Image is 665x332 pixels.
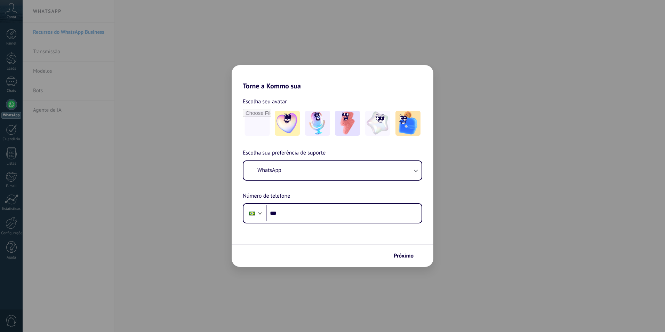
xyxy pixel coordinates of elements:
[243,97,287,106] span: Escolha seu avatar
[365,111,390,136] img: -4.jpeg
[257,167,281,174] span: WhatsApp
[395,111,420,136] img: -5.jpeg
[232,65,433,90] h2: Torne a Kommo sua
[243,192,290,201] span: Número de telefone
[394,253,414,258] span: Próximo
[243,161,422,180] button: WhatsApp
[391,250,423,262] button: Próximo
[243,149,326,158] span: Escolha sua preferência de suporte
[275,111,300,136] img: -1.jpeg
[335,111,360,136] img: -3.jpeg
[246,206,259,221] div: Brazil: + 55
[305,111,330,136] img: -2.jpeg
